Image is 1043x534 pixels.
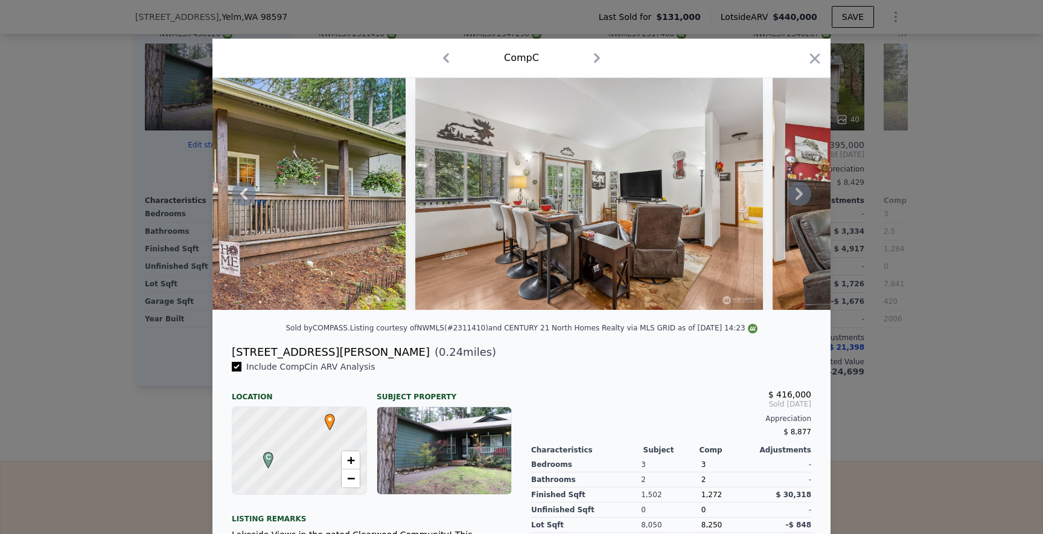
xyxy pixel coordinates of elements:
div: 2 [641,472,701,487]
span: Sold [DATE] [531,399,811,409]
span: $ 8,877 [783,428,811,436]
div: Comp C [504,51,539,65]
span: − [347,471,355,486]
div: 2 [701,472,756,487]
a: Zoom in [342,451,360,469]
span: 0.24 [439,346,463,358]
div: Characteristics [531,445,643,455]
div: Sold by COMPASS . [285,324,349,332]
img: Property Img [58,78,406,310]
span: • [322,410,338,428]
div: 1,502 [641,487,701,503]
div: - [756,472,811,487]
div: Bathrooms [531,472,641,487]
span: -$ 848 [785,521,811,529]
img: NWMLS Logo [748,324,758,333]
div: Lot Sqft [531,518,641,533]
a: Zoom out [342,469,360,487]
div: Location [232,382,367,402]
span: 0 [701,506,706,514]
span: 3 [701,460,706,469]
span: 8,250 [701,521,722,529]
div: Unfinished Sqft [531,503,641,518]
div: [STREET_ADDRESS][PERSON_NAME] [232,344,430,361]
div: • [322,414,329,421]
div: Bedrooms [531,457,641,472]
span: $ 416,000 [768,390,811,399]
div: Listing courtesy of NWMLS (#2311410) and CENTURY 21 North Homes Realty via MLS GRID as of [DATE] ... [350,324,758,332]
img: Property Img [415,78,763,310]
span: $ 30,318 [776,491,811,499]
div: Appreciation [531,414,811,423]
div: Comp [699,445,755,455]
div: C [260,452,267,459]
span: + [347,452,355,468]
span: Include Comp C in ARV Analysis [241,362,380,372]
div: Adjustments [755,445,811,455]
div: 8,050 [641,518,701,533]
div: 0 [641,503,701,518]
span: 1,272 [701,491,722,499]
div: 3 [641,457,701,472]
span: C [260,452,276,463]
div: - [756,457,811,472]
div: Subject [643,445,700,455]
div: Subject Property [377,382,512,402]
div: Listing remarks [232,504,512,524]
div: - [756,503,811,518]
span: ( miles) [430,344,496,361]
div: Finished Sqft [531,487,641,503]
